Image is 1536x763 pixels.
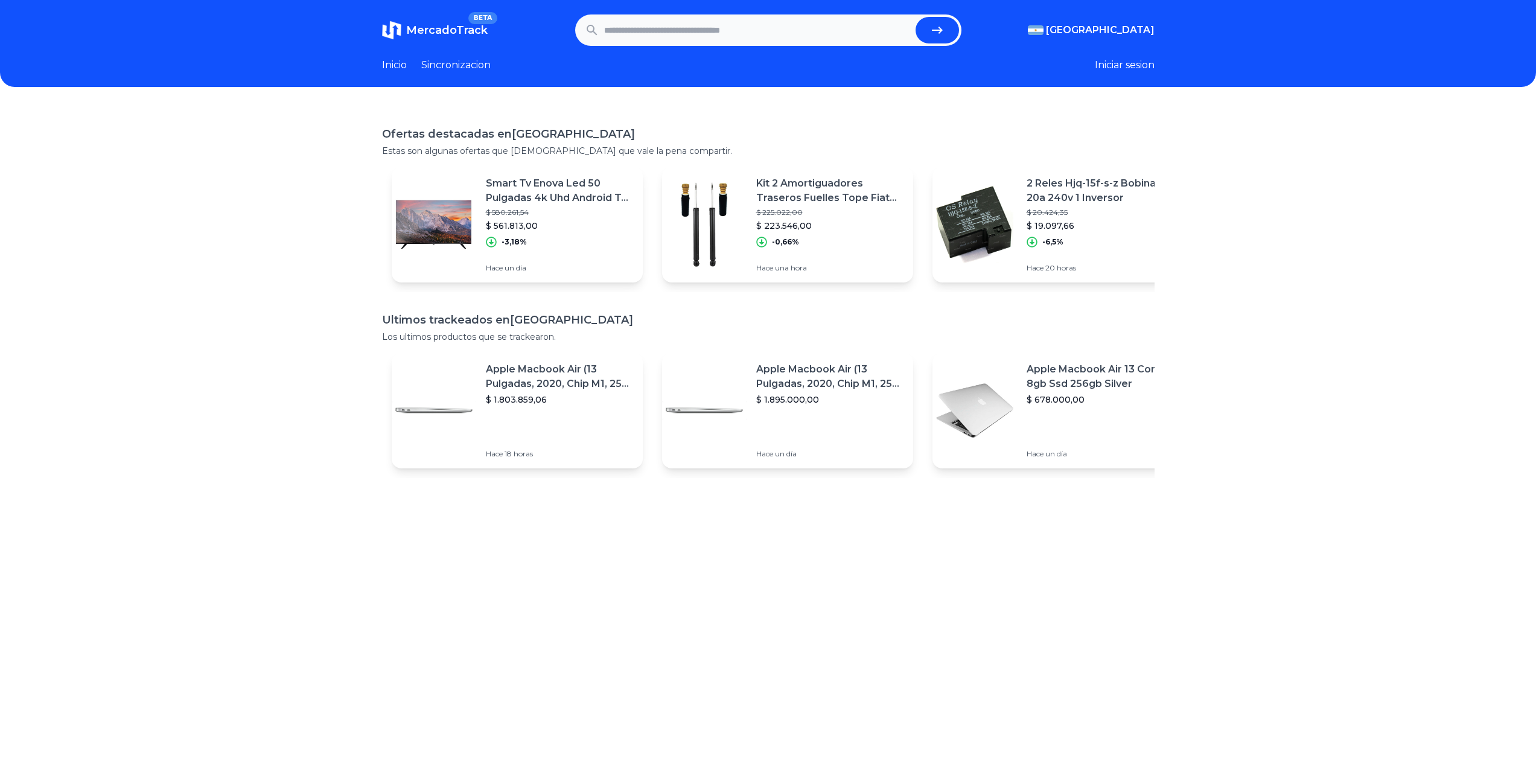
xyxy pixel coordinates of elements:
[932,167,1184,283] a: Featured image2 Reles Hjq-15f-s-z Bobina 12v 20a 240v 1 Inversor$ 20.424,35$ 19.097,66-6,5%Hace 2...
[392,167,643,283] a: Featured imageSmart Tv Enova Led 50 Pulgadas 4k Uhd Android Tv Frameless 3$ 580.261,54$ 561.813,0...
[382,331,1155,343] p: Los ultimos productos que se trackearon.
[382,58,407,72] a: Inicio
[392,182,476,267] img: Featured image
[1027,208,1174,217] p: $ 20.424,35
[756,263,903,273] p: Hace una hora
[1027,362,1174,391] p: Apple Macbook Air 13 Core I5 8gb Ssd 256gb Silver
[486,362,633,391] p: Apple Macbook Air (13 Pulgadas, 2020, Chip M1, 256 Gb De Ssd, 8 Gb De Ram) - Plata
[486,449,633,459] p: Hace 18 horas
[382,145,1155,157] p: Estas son algunas ofertas que [DEMOGRAPHIC_DATA] que vale la pena compartir.
[1027,394,1174,406] p: $ 678.000,00
[406,24,488,37] span: MercadoTrack
[392,353,643,468] a: Featured imageApple Macbook Air (13 Pulgadas, 2020, Chip M1, 256 Gb De Ssd, 8 Gb De Ram) - Plata$...
[756,176,903,205] p: Kit 2 Amortiguadores Traseros Fuelles Tope Fiat Punto/ Linea
[486,263,633,273] p: Hace un día
[1027,263,1174,273] p: Hace 20 horas
[756,449,903,459] p: Hace un día
[382,21,488,40] a: MercadoTrackBETA
[382,311,1155,328] h1: Ultimos trackeados en [GEOGRAPHIC_DATA]
[662,368,747,453] img: Featured image
[772,237,799,247] p: -0,66%
[486,176,633,205] p: Smart Tv Enova Led 50 Pulgadas 4k Uhd Android Tv Frameless 3
[486,394,633,406] p: $ 1.803.859,06
[1095,58,1155,72] button: Iniciar sesion
[932,353,1184,468] a: Featured imageApple Macbook Air 13 Core I5 8gb Ssd 256gb Silver$ 678.000,00Hace un día
[1028,25,1044,35] img: Argentina
[421,58,491,72] a: Sincronizacion
[1046,23,1155,37] span: [GEOGRAPHIC_DATA]
[662,182,747,267] img: Featured image
[756,362,903,391] p: Apple Macbook Air (13 Pulgadas, 2020, Chip M1, 256 Gb De Ssd, 8 Gb De Ram) - Plata
[382,126,1155,142] h1: Ofertas destacadas en [GEOGRAPHIC_DATA]
[1027,449,1174,459] p: Hace un día
[756,220,903,232] p: $ 223.546,00
[1027,176,1174,205] p: 2 Reles Hjq-15f-s-z Bobina 12v 20a 240v 1 Inversor
[468,12,497,24] span: BETA
[932,368,1017,453] img: Featured image
[756,394,903,406] p: $ 1.895.000,00
[392,368,476,453] img: Featured image
[662,167,913,283] a: Featured imageKit 2 Amortiguadores Traseros Fuelles Tope Fiat Punto/ Linea$ 225.022,00$ 223.546,0...
[1042,237,1063,247] p: -6,5%
[382,21,401,40] img: MercadoTrack
[932,182,1017,267] img: Featured image
[756,208,903,217] p: $ 225.022,00
[502,237,527,247] p: -3,18%
[486,208,633,217] p: $ 580.261,54
[486,220,633,232] p: $ 561.813,00
[1027,220,1174,232] p: $ 19.097,66
[1028,23,1155,37] button: [GEOGRAPHIC_DATA]
[662,353,913,468] a: Featured imageApple Macbook Air (13 Pulgadas, 2020, Chip M1, 256 Gb De Ssd, 8 Gb De Ram) - Plata$...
